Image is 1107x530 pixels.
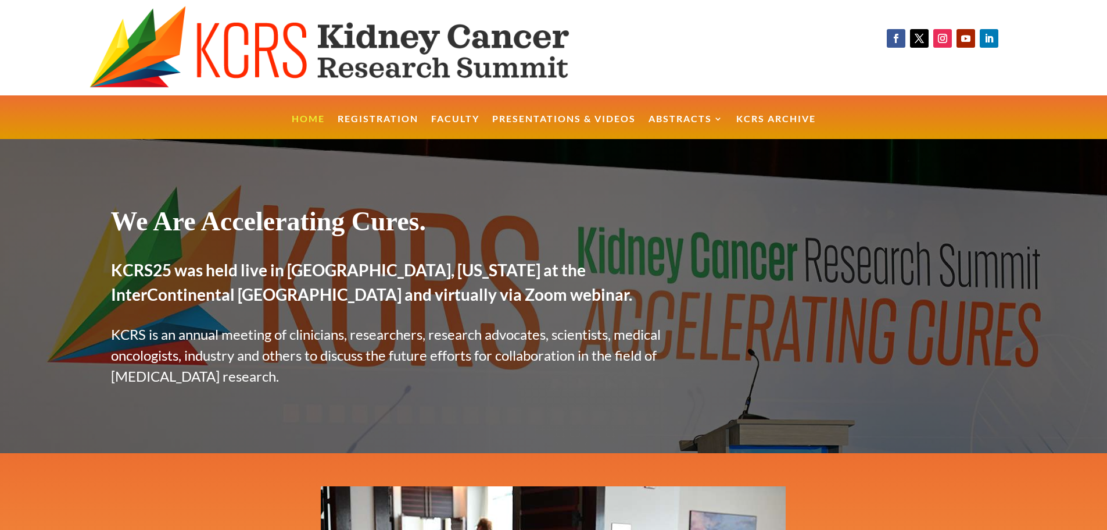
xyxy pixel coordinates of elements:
a: Follow on Instagram [933,29,952,48]
img: KCRS generic logo wide [89,6,628,90]
a: Follow on Youtube [956,29,975,48]
a: KCRS Archive [736,115,816,140]
a: Follow on LinkedIn [980,29,998,48]
h2: KCRS25 was held live in [GEOGRAPHIC_DATA], [US_STATE] at the InterContinental [GEOGRAPHIC_DATA] a... [111,258,685,312]
p: KCRS is an annual meeting of clinicians, researchers, research advocates, scientists, medical onc... [111,324,685,387]
a: Presentations & Videos [492,115,636,140]
a: Home [292,115,325,140]
a: Registration [338,115,418,140]
a: Follow on X [910,29,929,48]
h1: We Are Accelerating Cures. [111,205,685,243]
a: Abstracts [649,115,723,140]
a: Faculty [431,115,479,140]
a: Follow on Facebook [887,29,905,48]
